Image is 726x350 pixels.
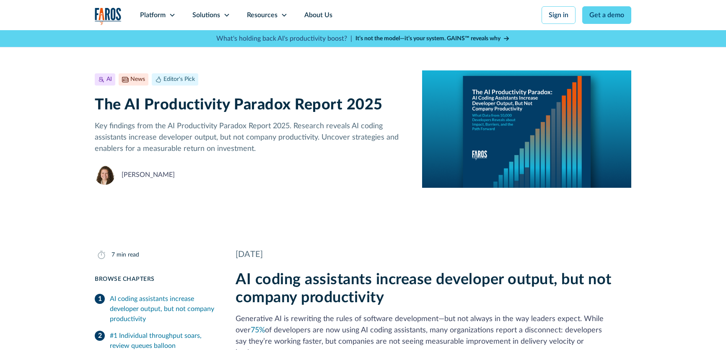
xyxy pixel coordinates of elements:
[122,170,175,180] div: [PERSON_NAME]
[355,36,500,41] strong: It’s not the model—it’s your system. GAINS™ reveals why
[236,248,631,261] div: [DATE]
[355,34,510,43] a: It’s not the model—it’s your system. GAINS™ reveals why
[110,294,215,324] div: AI coding assistants increase developer output, but not company productivity
[95,165,115,185] img: Neely Dunlap
[95,96,409,114] h1: The AI Productivity Paradox Report 2025
[422,70,631,188] img: A report cover on a blue background. The cover reads:The AI Productivity Paradox: AI Coding Assis...
[95,290,215,327] a: AI coding assistants increase developer output, but not company productivity
[106,75,112,84] div: AI
[542,6,576,24] a: Sign in
[140,10,166,20] div: Platform
[582,6,631,24] a: Get a demo
[192,10,220,20] div: Solutions
[111,251,115,259] div: 7
[247,10,277,20] div: Resources
[117,251,139,259] div: min read
[236,271,631,307] h2: AI coding assistants increase developer output, but not company productivity
[251,327,265,334] a: 75%
[163,75,195,84] div: Editor's Pick
[95,8,122,25] a: home
[95,275,215,284] div: Browse Chapters
[216,34,352,44] p: What's holding back AI's productivity boost? |
[130,75,145,84] div: News
[95,121,409,155] p: Key findings from the AI Productivity Paradox Report 2025. Research reveals AI coding assistants ...
[95,8,122,25] img: Logo of the analytics and reporting company Faros.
